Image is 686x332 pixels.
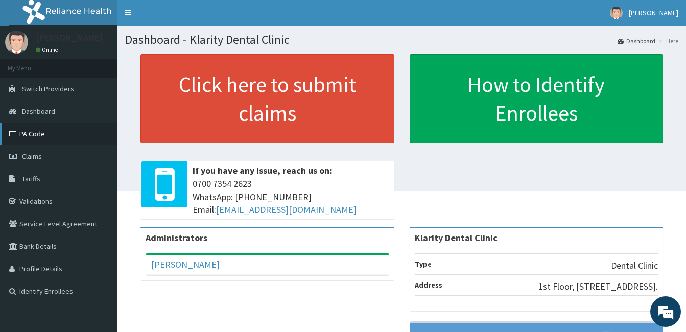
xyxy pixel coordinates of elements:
p: Dental Clinic [611,259,658,272]
a: Dashboard [618,37,655,45]
span: We're online! [59,101,141,204]
img: User Image [5,31,28,54]
a: How to Identify Enrollees [410,54,664,143]
a: [EMAIL_ADDRESS][DOMAIN_NAME] [216,204,357,216]
span: Tariffs [22,174,40,183]
p: 1st Floor, [STREET_ADDRESS]. [538,280,658,293]
a: Online [36,46,60,53]
h1: Dashboard - Klarity Dental Clinic [125,33,678,46]
div: Minimize live chat window [168,5,192,30]
b: If you have any issue, reach us on: [193,164,332,176]
strong: Klarity Dental Clinic [415,232,498,244]
textarea: Type your message and hit 'Enter' [5,223,195,258]
span: Claims [22,152,42,161]
img: d_794563401_company_1708531726252_794563401 [19,51,41,77]
a: Click here to submit claims [140,54,394,143]
p: [PERSON_NAME] [36,33,103,42]
img: User Image [610,7,623,19]
span: Switch Providers [22,84,74,93]
b: Address [415,280,442,290]
span: Dashboard [22,107,55,116]
div: Chat with us now [53,57,172,70]
b: Type [415,259,432,269]
span: [PERSON_NAME] [629,8,678,17]
li: Here [656,37,678,45]
span: 0700 7354 2623 WhatsApp: [PHONE_NUMBER] Email: [193,177,389,217]
b: Administrators [146,232,207,244]
a: [PERSON_NAME] [151,258,220,270]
